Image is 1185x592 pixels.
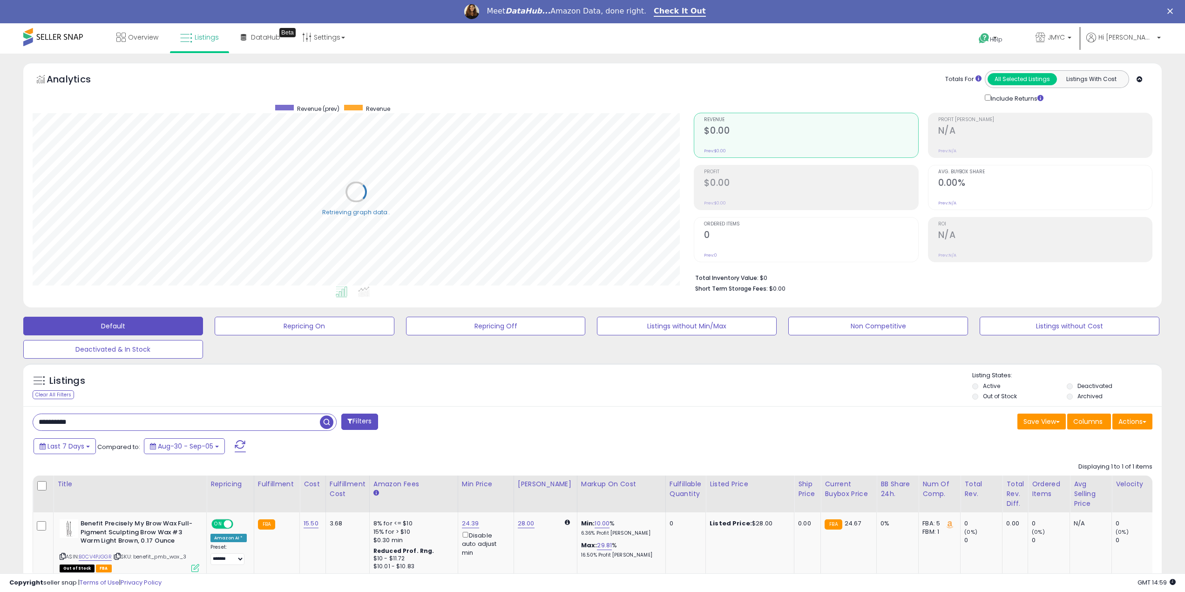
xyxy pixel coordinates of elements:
span: Listings [195,33,219,42]
button: Deactivated & In Stock [23,340,203,359]
span: Revenue [704,117,918,122]
div: Velocity [1116,479,1150,489]
button: Repricing On [215,317,394,335]
a: Privacy Policy [121,578,162,587]
div: 0.00 [798,519,813,528]
b: Max: [581,541,597,550]
span: Overview [128,33,158,42]
span: | SKU: benefit_pmb_wax_3 [113,553,186,560]
img: Profile image for Georgie [464,4,479,19]
span: 2025-09-13 14:59 GMT [1138,578,1176,587]
h5: Analytics [47,73,109,88]
a: JMYC [1029,23,1078,54]
a: 10.00 [595,519,609,528]
div: Tooltip anchor [279,28,296,37]
small: Prev: N/A [938,148,956,154]
p: Listing States: [972,371,1162,380]
label: Deactivated [1077,382,1112,390]
div: 15% for > $10 [373,528,451,536]
a: Help [971,26,1021,54]
span: Hi [PERSON_NAME] [1098,33,1154,42]
small: Prev: $0.00 [704,148,726,154]
span: Columns [1073,417,1103,426]
h2: $0.00 [704,125,918,138]
button: Save View [1017,414,1066,429]
small: (0%) [964,528,977,536]
div: Fulfillable Quantity [670,479,702,499]
div: Amazon Fees [373,479,454,489]
i: DataHub... [505,7,550,15]
h2: N/A [938,125,1152,138]
div: Markup on Cost [581,479,662,489]
button: Default [23,317,203,335]
div: Displaying 1 to 1 of 1 items [1078,463,1152,471]
div: 0.00 [1006,519,1021,528]
div: seller snap | | [9,578,162,587]
span: ON [212,520,224,528]
div: ASIN: [60,519,199,571]
span: 24.67 [845,519,861,528]
a: B0CV4PJGGR [79,553,112,561]
div: Num of Comp. [922,479,956,499]
div: [PERSON_NAME] [518,479,573,489]
div: 0% [880,519,911,528]
label: Archived [1077,392,1103,400]
div: 8% for <= $10 [373,519,451,528]
span: Profit [PERSON_NAME] [938,117,1152,122]
small: FBA [825,519,842,530]
small: Prev: N/A [938,200,956,206]
div: $10.01 - $10.83 [373,563,451,571]
small: (0%) [1116,528,1129,536]
span: OFF [232,520,247,528]
button: Columns [1067,414,1111,429]
small: (0%) [1032,528,1045,536]
div: Avg Selling Price [1074,479,1108,509]
span: Aug-30 - Sep-05 [158,442,213,451]
h2: 0.00% [938,177,1152,190]
span: Compared to: [97,442,140,451]
a: DataHub [234,23,287,51]
div: Fulfillment Cost [330,479,366,499]
p: 6.36% Profit [PERSON_NAME] [581,530,658,537]
div: FBA: 5 [922,519,953,528]
span: Profit [704,170,918,175]
div: 0 [964,519,1002,528]
h2: $0.00 [704,177,918,190]
button: Listings without Min/Max [597,317,777,335]
button: Aug-30 - Sep-05 [144,438,225,454]
button: Listings without Cost [980,317,1159,335]
th: The percentage added to the cost of goods (COGS) that forms the calculator for Min & Max prices. [577,476,665,512]
span: All listings that are currently out of stock and unavailable for purchase on Amazon [60,565,95,572]
div: FBM: 1 [922,528,953,536]
button: All Selected Listings [988,73,1057,85]
div: Total Rev. [964,479,998,499]
div: 0 [1032,536,1070,544]
button: Repricing Off [406,317,586,335]
span: FBA [96,565,112,572]
div: BB Share 24h. [880,479,914,499]
b: Min: [581,519,595,528]
div: Repricing [210,479,250,489]
h2: N/A [938,230,1152,242]
button: Non Competitive [788,317,968,335]
a: 28.00 [518,519,535,528]
div: 0 [1116,536,1153,544]
div: Current Buybox Price [825,479,873,499]
div: 0 [1116,519,1153,528]
b: Short Term Storage Fees: [695,285,768,293]
small: Prev: 0 [704,252,717,258]
button: Actions [1112,414,1152,429]
div: $28.00 [710,519,787,528]
div: Include Returns [978,93,1055,103]
div: Disable auto adjust min [462,530,507,557]
a: Check It Out [654,7,706,17]
div: Meet Amazon Data, done right. [487,7,646,16]
div: Clear All Filters [33,390,74,399]
button: Listings With Cost [1056,73,1126,85]
div: 0 [1032,519,1070,528]
b: Listed Price: [710,519,752,528]
a: Overview [109,23,165,51]
div: Retrieving graph data.. [322,208,390,216]
div: 3.68 [330,519,362,528]
div: Amazon AI * [210,534,247,542]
